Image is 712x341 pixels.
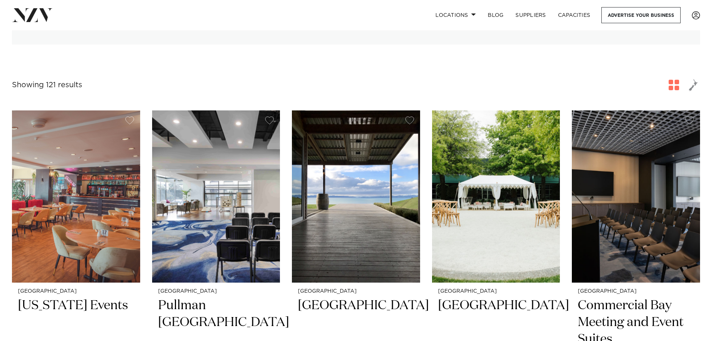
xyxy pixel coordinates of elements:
[12,79,82,91] div: Showing 121 results
[158,289,274,294] small: [GEOGRAPHIC_DATA]
[12,8,53,22] img: nzv-logo.png
[601,7,681,23] a: Advertise your business
[552,7,597,23] a: Capacities
[482,7,509,23] a: BLOG
[18,289,134,294] small: [GEOGRAPHIC_DATA]
[429,7,482,23] a: Locations
[12,110,140,283] img: Dining area at Texas Events in Auckland
[438,289,554,294] small: [GEOGRAPHIC_DATA]
[298,289,414,294] small: [GEOGRAPHIC_DATA]
[509,7,552,23] a: SUPPLIERS
[578,289,694,294] small: [GEOGRAPHIC_DATA]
